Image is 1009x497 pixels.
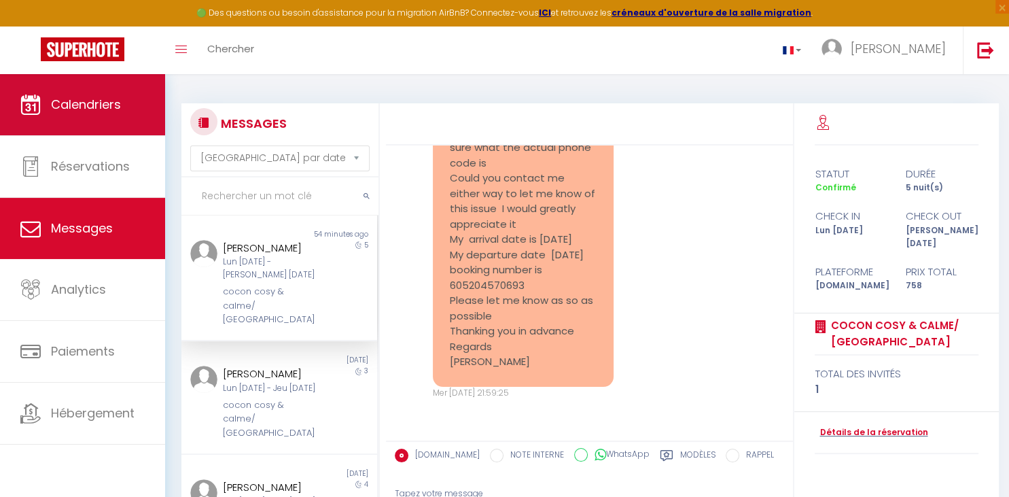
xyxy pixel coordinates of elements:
[364,366,368,376] span: 3
[539,7,551,18] a: ICI
[11,5,52,46] button: Ouvrir le widget de chat LiveChat
[51,220,113,237] span: Messages
[181,177,378,216] input: Rechercher un mot clé
[806,264,896,280] div: Plateforme
[51,343,115,360] span: Paiements
[223,479,319,496] div: [PERSON_NAME]
[51,281,106,298] span: Analytics
[364,240,368,250] span: 5
[223,240,319,256] div: [PERSON_NAME]
[207,41,254,56] span: Chercher
[806,279,896,292] div: [DOMAIN_NAME]
[806,166,896,182] div: statut
[279,355,377,366] div: [DATE]
[223,366,319,382] div: [PERSON_NAME]
[588,448,650,463] label: WhatsApp
[190,240,217,267] img: ...
[815,381,978,398] div: 1
[190,366,217,393] img: ...
[612,7,811,18] a: créneaux d'ouverture de la salle migration
[851,40,946,57] span: [PERSON_NAME]
[51,96,121,113] span: Calendriers
[217,108,287,139] h3: MESSAGES
[897,182,987,194] div: 5 nuit(s)
[815,426,927,439] a: Détails de la réservation
[503,449,564,464] label: NOTE INTERNE
[279,468,377,479] div: [DATE]
[223,285,319,326] div: cocon cosy & calme/ [GEOGRAPHIC_DATA]
[897,224,987,250] div: [PERSON_NAME] [DATE]
[815,366,978,382] div: total des invités
[197,27,264,74] a: Chercher
[51,405,135,422] span: Hébergement
[223,256,319,281] div: Lun [DATE] - [PERSON_NAME] [DATE]
[680,449,716,466] label: Modèles
[977,41,994,58] img: logout
[811,27,963,74] a: ... [PERSON_NAME]
[897,279,987,292] div: 758
[806,224,896,250] div: Lun [DATE]
[739,449,774,464] label: RAPPEL
[279,229,377,240] div: 54 minutes ago
[223,398,319,440] div: cocon cosy & calme/ [GEOGRAPHIC_DATA]
[51,158,130,175] span: Réservations
[815,182,855,193] span: Confirmé
[433,387,614,400] div: Mer [DATE] 21:59:25
[951,436,999,487] iframe: Chat
[897,264,987,280] div: Prix total
[364,479,368,490] span: 4
[897,208,987,224] div: check out
[821,39,842,59] img: ...
[41,37,124,61] img: Super Booking
[897,166,987,182] div: durée
[223,382,319,395] div: Lun [DATE] - Jeu [DATE]
[826,318,978,349] a: cocon cosy & calme/ [GEOGRAPHIC_DATA]
[806,208,896,224] div: check in
[408,449,480,464] label: [DOMAIN_NAME]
